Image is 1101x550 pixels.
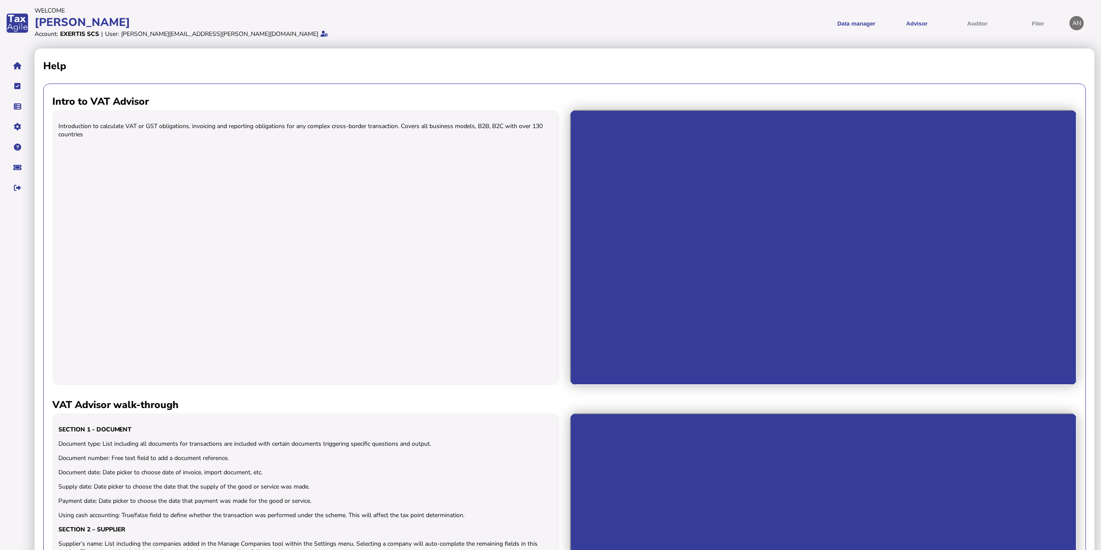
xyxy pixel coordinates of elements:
p: Document number: Free text field to add a document reference. [58,454,553,462]
p: Document date: Date picker to choose date of invoice, import document, etc. [58,468,553,476]
h2: Intro to VAT Advisor [52,95,1077,108]
button: Data manager [8,97,26,116]
p: Document type: List including all documents for transactions are included with certain documents ... [58,440,553,448]
button: Sign out [8,179,26,197]
p: Using cash accounting: True/false field to define whether the transaction was performed under the... [58,511,553,519]
button: Raise a support ticket [8,158,26,177]
menu: navigate products [552,13,1066,34]
p: Supply date: Date picker to choose the date that the supply of the good or service was made. [58,482,553,491]
h2: VAT Advisor walk-through [52,398,1077,412]
div: User: [105,30,119,38]
div: [PERSON_NAME][EMAIL_ADDRESS][PERSON_NAME][DOMAIN_NAME] [121,30,318,38]
h2: Help [43,59,1086,73]
iframe: Intro to VAT Advisor - cross-border transaction calculations, invoicing & reporting [570,110,1077,385]
div: Profile settings [1069,16,1084,30]
div: Welcome [35,6,548,15]
button: Filer [1011,13,1065,34]
div: | [101,30,103,38]
h3: Section 1 - Document [58,425,553,434]
i: Email verified [320,31,328,37]
button: Help pages [8,138,26,156]
button: Manage settings [8,118,26,136]
div: Account: [35,30,58,38]
button: Tasks [8,77,26,95]
button: Shows a dropdown of Data manager options [829,13,883,34]
p: Payment date: Date picker to choose the date that payment was made for the good or service. [58,497,553,505]
button: Home [8,57,26,75]
h3: Section 2 – Supplier [58,525,553,534]
button: Shows a dropdown of VAT Advisor options [890,13,944,34]
p: Introduction to calculate VAT or GST obligations, invoicing and reporting obligations for any com... [58,122,553,138]
div: [PERSON_NAME] [35,15,548,30]
div: Exertis SCS [60,30,99,38]
button: Auditor [950,13,1005,34]
i: Data manager [14,106,21,107]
